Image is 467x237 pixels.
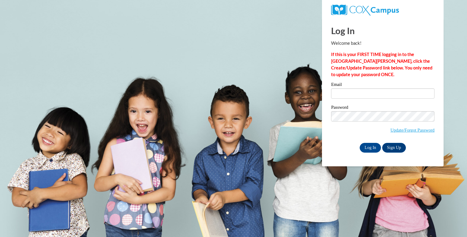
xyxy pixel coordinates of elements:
h1: Log In [331,24,434,37]
img: COX Campus [331,5,399,16]
label: Password [331,105,434,111]
a: Sign Up [382,143,406,153]
p: Welcome back! [331,40,434,47]
input: Log In [360,143,381,153]
label: Email [331,82,434,88]
a: COX Campus [331,7,399,12]
strong: If this is your FIRST TIME logging in to the [GEOGRAPHIC_DATA][PERSON_NAME], click the Create/Upd... [331,52,432,77]
a: Update/Forgot Password [390,128,434,133]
